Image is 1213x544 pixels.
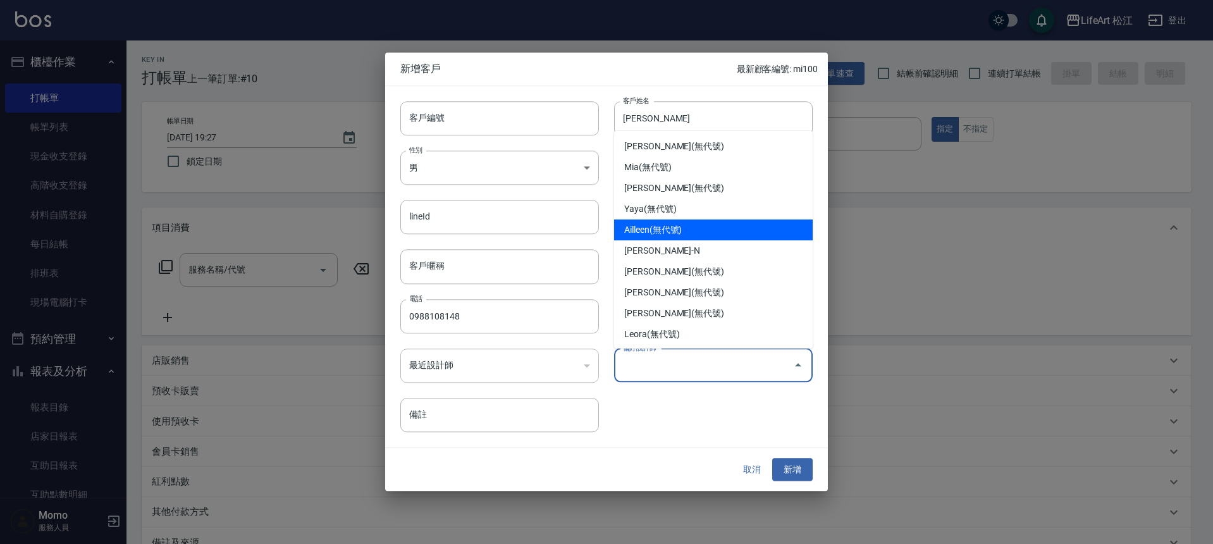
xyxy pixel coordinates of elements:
li: Mia(無代號) [614,157,813,178]
label: 偏好設計師 [623,343,656,352]
li: [PERSON_NAME](無代號) [614,303,813,324]
button: 新增 [772,458,813,481]
label: 電話 [409,294,422,303]
button: 取消 [732,458,772,481]
li: [PERSON_NAME]-N [614,240,813,261]
li: [PERSON_NAME](無代號) [614,178,813,199]
li: [PERSON_NAME](無代號) [614,282,813,303]
li: Ailleen(無代號) [614,219,813,240]
label: 客戶姓名 [623,96,650,105]
label: 性別 [409,145,422,154]
button: Close [788,355,808,376]
p: 最新顧客編號: mi100 [737,63,818,76]
li: Yaya(無代號) [614,199,813,219]
span: 新增客戶 [400,63,737,75]
div: 男 [400,151,599,185]
li: [PERSON_NAME](無代號) [614,136,813,157]
li: Lance -L [614,345,813,366]
li: [PERSON_NAME](無代號) [614,261,813,282]
li: Leora(無代號) [614,324,813,345]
